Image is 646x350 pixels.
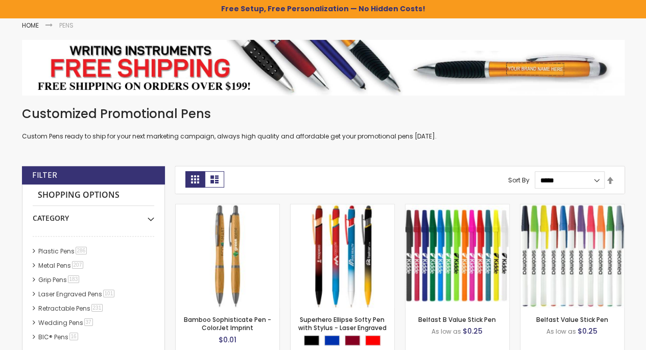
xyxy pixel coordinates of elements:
[463,326,483,336] span: $0.25
[405,204,509,213] a: Belfast B Value Stick Pen
[291,204,394,308] img: Superhero Ellipse Softy Pen with Stylus - Laser Engraved
[36,304,107,313] a: Retractable Pens231
[22,21,39,30] a: Home
[84,318,93,326] span: 37
[22,40,625,95] img: Pens
[69,333,78,340] span: 16
[345,335,360,345] div: Burgundy
[508,176,530,184] label: Sort By
[418,315,496,324] a: Belfast B Value Stick Pen
[176,204,279,213] a: Bamboo Sophisticate Pen - ColorJet Imprint
[298,315,387,332] a: Superhero Ellipse Softy Pen with Stylus - Laser Engraved
[22,106,625,122] h1: Customized Promotional Pens
[36,261,87,270] a: Metal Pens207
[304,335,319,345] div: Black
[578,326,597,336] span: $0.25
[520,204,624,308] img: Belfast Value Stick Pen
[219,335,236,345] span: $0.01
[184,315,271,332] a: Bamboo Sophisticate Pen - ColorJet Imprint
[68,275,80,283] span: 183
[536,315,608,324] a: Belfast Value Stick Pen
[72,261,84,269] span: 207
[91,304,103,312] span: 231
[546,327,576,336] span: As low as
[22,106,625,141] div: Custom Pens ready to ship for your next marketing campaign, always high quality and affordable ge...
[520,204,624,213] a: Belfast Value Stick Pen
[405,204,509,308] img: Belfast B Value Stick Pen
[36,275,83,284] a: Grip Pens183
[324,335,340,345] div: Blue
[365,335,380,345] div: Red
[432,327,461,336] span: As low as
[185,171,205,188] strong: Grid
[291,204,394,213] a: Superhero Ellipse Softy Pen with Stylus - Laser Engraved
[32,170,57,181] strong: Filter
[36,290,118,298] a: Laser Engraved Pens101
[176,204,279,308] img: Bamboo Sophisticate Pen - ColorJet Imprint
[36,247,91,255] a: Plastic Pens286
[36,318,97,327] a: Wedding Pens37
[36,333,82,341] a: BIC® Pens16
[76,247,87,254] span: 286
[103,290,115,297] span: 101
[33,206,154,223] div: Category
[59,21,74,30] strong: Pens
[33,184,154,206] strong: Shopping Options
